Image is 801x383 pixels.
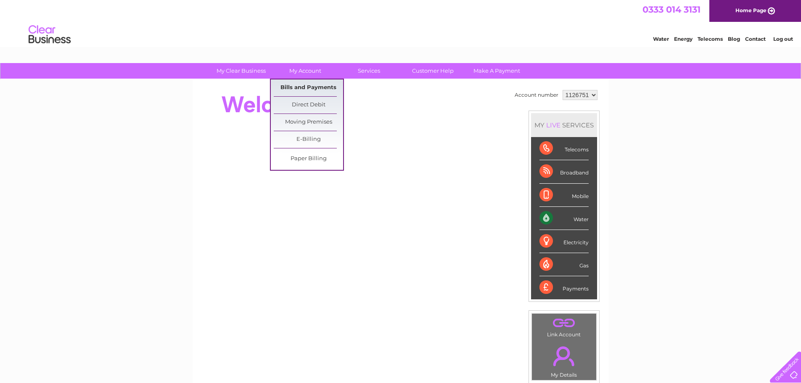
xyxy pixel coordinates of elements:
[728,36,740,42] a: Blog
[539,137,589,160] div: Telecoms
[534,341,594,371] a: .
[674,36,693,42] a: Energy
[202,5,600,41] div: Clear Business is a trading name of Verastar Limited (registered in [GEOGRAPHIC_DATA] No. 3667643...
[28,22,71,48] img: logo.png
[539,276,589,299] div: Payments
[206,63,276,79] a: My Clear Business
[745,36,766,42] a: Contact
[773,36,793,42] a: Log out
[274,114,343,131] a: Moving Premises
[642,4,701,15] a: 0333 014 3131
[334,63,404,79] a: Services
[531,339,597,380] td: My Details
[545,121,562,129] div: LIVE
[274,97,343,114] a: Direct Debit
[531,113,597,137] div: MY SERVICES
[539,184,589,207] div: Mobile
[698,36,723,42] a: Telecoms
[539,207,589,230] div: Water
[539,160,589,183] div: Broadband
[653,36,669,42] a: Water
[274,131,343,148] a: E-Billing
[513,88,560,102] td: Account number
[534,316,594,330] a: .
[531,313,597,340] td: Link Account
[539,230,589,253] div: Electricity
[398,63,468,79] a: Customer Help
[270,63,340,79] a: My Account
[274,79,343,96] a: Bills and Payments
[539,253,589,276] div: Gas
[462,63,531,79] a: Make A Payment
[274,151,343,167] a: Paper Billing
